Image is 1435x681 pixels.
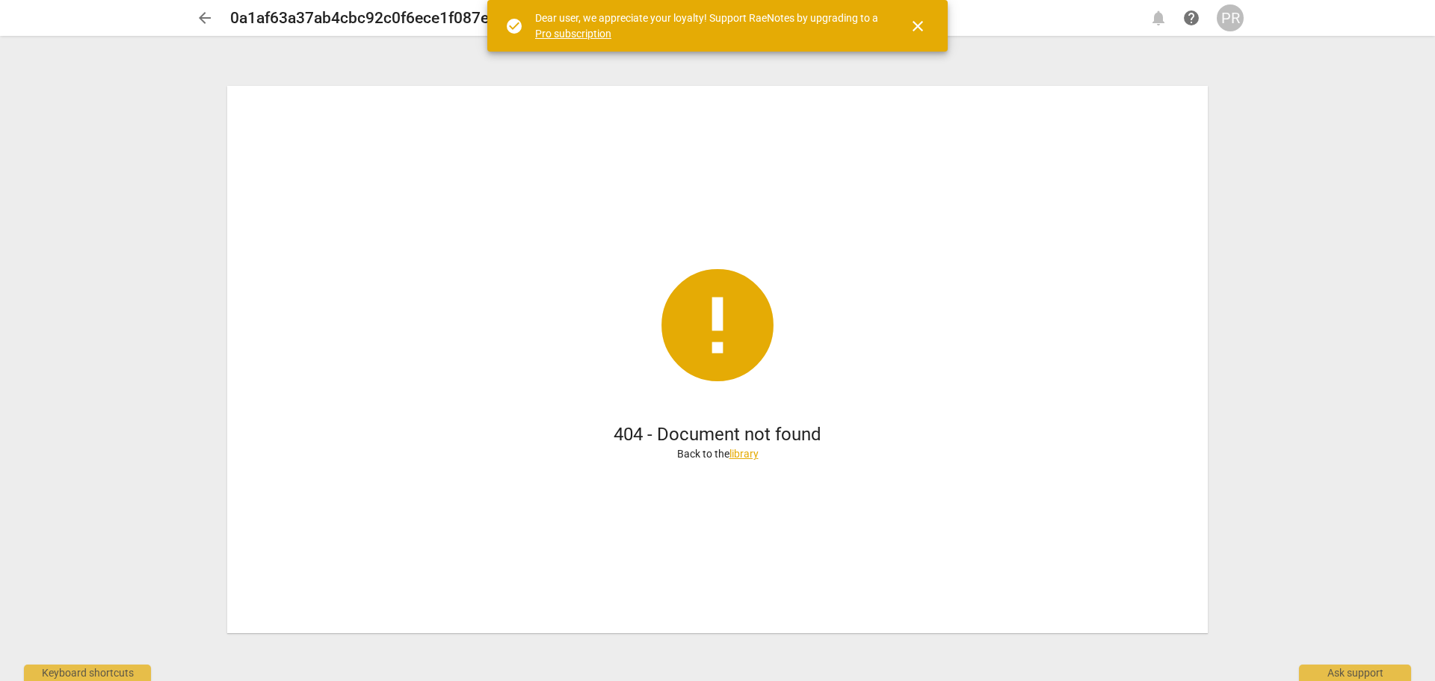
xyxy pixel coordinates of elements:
span: help [1182,9,1200,27]
span: arrow_back [196,9,214,27]
a: library [729,448,759,460]
p: Back to the [677,446,759,462]
div: Ask support [1299,665,1411,681]
button: PR [1217,4,1244,31]
span: check_circle [505,17,523,35]
span: error [650,258,785,392]
h2: 0a1af63a37ab4cbc92c0f6ece1f087e6 [230,9,498,28]
span: close [909,17,927,35]
a: Pro subscription [535,28,611,40]
button: Close [900,8,936,44]
div: Dear user, we appreciate your loyalty! Support RaeNotes by upgrading to a [535,10,882,41]
a: Help [1178,4,1205,31]
div: Keyboard shortcuts [24,665,151,681]
h1: 404 - Document not found [614,422,821,447]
